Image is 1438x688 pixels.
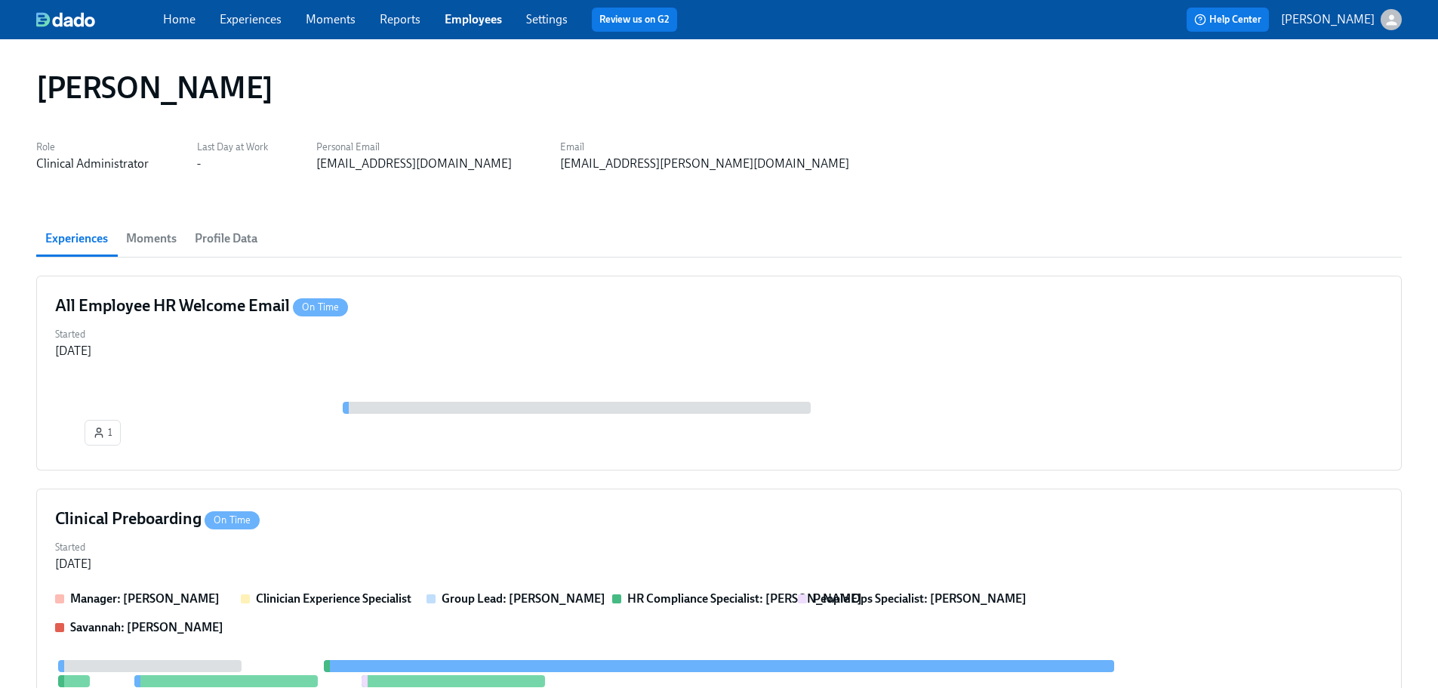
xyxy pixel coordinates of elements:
[36,12,95,27] img: dado
[197,139,268,156] label: Last Day at Work
[36,139,149,156] label: Role
[55,343,91,359] div: [DATE]
[526,12,568,26] a: Settings
[55,556,91,572] div: [DATE]
[55,508,260,530] h4: Clinical Preboarding
[205,514,260,526] span: On Time
[55,539,91,556] label: Started
[36,12,163,27] a: dado
[36,69,273,106] h1: [PERSON_NAME]
[45,228,108,249] span: Experiences
[220,12,282,26] a: Experiences
[599,12,670,27] a: Review us on G2
[560,139,849,156] label: Email
[163,12,196,26] a: Home
[85,420,121,446] button: 1
[592,8,677,32] button: Review us on G2
[195,228,257,249] span: Profile Data
[316,139,512,156] label: Personal Email
[445,12,502,26] a: Employees
[380,12,420,26] a: Reports
[256,591,411,606] strong: Clinician Experience Specialist
[36,156,149,172] div: Clinical Administrator
[813,591,1027,606] strong: People Ops Specialist: [PERSON_NAME]
[1187,8,1269,32] button: Help Center
[1281,9,1402,30] button: [PERSON_NAME]
[316,156,512,172] div: [EMAIL_ADDRESS][DOMAIN_NAME]
[55,326,91,343] label: Started
[442,591,605,606] strong: Group Lead: [PERSON_NAME]
[627,591,862,606] strong: HR Compliance Specialist: [PERSON_NAME]
[197,156,201,172] div: -
[55,295,348,317] h4: All Employee HR Welcome Email
[70,591,220,606] strong: Manager: [PERSON_NAME]
[126,228,177,249] span: Moments
[293,301,348,313] span: On Time
[306,12,356,26] a: Moments
[70,620,223,634] strong: Savannah: [PERSON_NAME]
[560,156,849,172] div: [EMAIL_ADDRESS][PERSON_NAME][DOMAIN_NAME]
[93,425,112,440] span: 1
[1194,12,1261,27] span: Help Center
[1281,11,1375,28] p: [PERSON_NAME]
